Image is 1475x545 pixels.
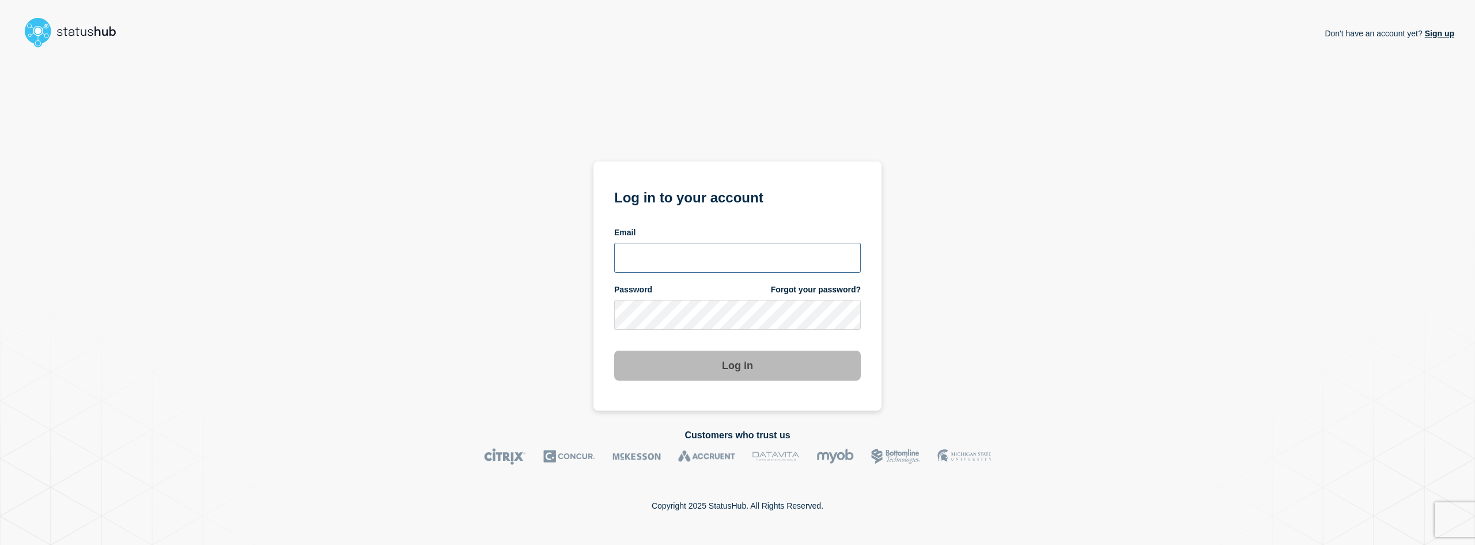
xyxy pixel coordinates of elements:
p: Copyright 2025 StatusHub. All Rights Reserved. [652,501,823,510]
img: Accruent logo [678,448,735,465]
p: Don't have an account yet? [1325,20,1454,47]
img: McKesson logo [612,448,661,465]
img: Concur logo [543,448,595,465]
h1: Log in to your account [614,186,861,207]
img: DataVita logo [752,448,799,465]
img: Bottomline logo [871,448,920,465]
span: Email [614,227,636,238]
img: StatusHub logo [21,14,130,51]
h2: Customers who trust us [21,430,1454,441]
input: email input [614,243,861,273]
input: password input [614,300,861,330]
button: Log in [614,351,861,381]
img: Citrix logo [484,448,526,465]
span: Password [614,284,652,295]
img: myob logo [816,448,854,465]
a: Forgot your password? [771,284,861,295]
a: Sign up [1423,29,1454,38]
img: MSU logo [937,448,991,465]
